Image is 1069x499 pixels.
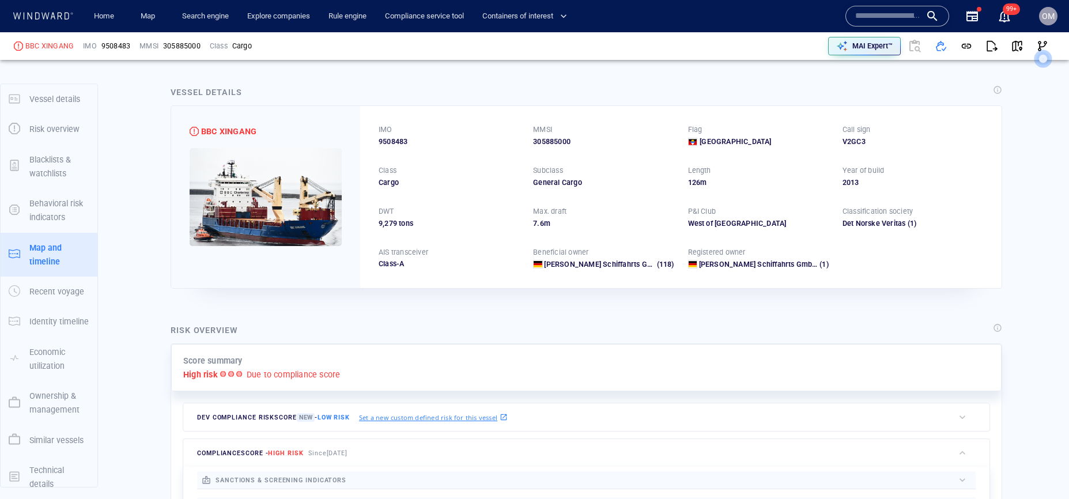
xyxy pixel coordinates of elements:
[699,259,829,270] a: [PERSON_NAME] Schiffahrts Gmbh & Co Kg Ms "[PERSON_NAME]" (1)
[163,41,201,51] div: 305885000
[379,124,392,135] p: IMO
[699,260,920,269] span: Briese Schiffahrts Gmbh & Co Kg Ms "hatshausen"
[533,206,566,217] p: Max. draft
[688,165,711,176] p: Length
[1,307,97,337] button: Identity timeline
[928,33,954,59] button: Add to vessel list
[1,248,97,259] a: Map and timeline
[29,433,84,447] p: Similar vessels
[171,323,238,337] div: Risk overview
[1,145,97,189] button: Blacklists & watchlists
[171,85,242,99] div: Vessel details
[83,41,97,51] p: IMO
[544,259,674,270] a: [PERSON_NAME] Schiffahrts Gmbh & Co. Kg Ms 'filsum' (118)
[324,6,371,27] a: Rule engine
[533,219,537,228] span: 7
[297,413,315,422] span: New
[131,6,168,27] button: Map
[1,337,97,381] button: Economic utilization
[979,33,1004,59] button: Export report
[533,165,563,176] p: Subclass
[1,205,97,216] a: Behavioral risk indicators
[359,413,497,422] p: Set a new custom defined risk for this vessel
[688,206,716,217] p: P&I Club
[537,219,539,228] span: .
[544,219,550,228] span: m
[533,137,674,147] div: 305885000
[905,218,983,229] span: (1)
[247,368,341,381] p: Due to compliance score
[318,414,350,421] span: Low risk
[379,137,407,147] span: 9508483
[177,6,233,27] a: Search engine
[1,434,97,445] a: Similar vessels
[688,218,829,229] div: West of England
[1,286,97,297] a: Recent voyage
[379,259,404,268] span: Class-A
[482,10,567,23] span: Containers of interest
[29,196,89,225] p: Behavioral risk indicators
[136,6,164,27] a: Map
[29,92,80,106] p: Vessel details
[991,2,1018,30] button: 99+
[1004,33,1030,59] button: View on map
[183,354,243,368] p: Score summary
[540,219,544,228] span: 6
[190,127,199,136] div: High risk
[1,123,97,134] a: Risk overview
[843,218,906,229] div: Det Norske Veritas
[379,206,394,217] p: DWT
[379,165,396,176] p: Class
[380,6,469,27] a: Compliance service tool
[688,178,701,187] span: 126
[1003,3,1020,15] span: 99+
[843,177,983,188] div: 2013
[1042,12,1055,21] span: OM
[29,153,89,181] p: Blacklists & watchlists
[843,165,885,176] p: Year of build
[190,148,342,246] img: 590628ad87f7db76efac4ac0_0
[29,122,80,136] p: Risk overview
[29,241,89,269] p: Map and timeline
[29,285,84,298] p: Recent voyage
[379,177,519,188] div: Cargo
[478,6,577,27] button: Containers of interest
[1,381,97,425] button: Ownership & management
[210,41,228,51] p: Class
[29,345,89,373] p: Economic utilization
[85,6,122,27] button: Home
[1020,447,1060,490] iframe: Chat
[954,33,979,59] button: Get link
[25,41,74,51] div: BBC XINGANG
[89,6,119,27] a: Home
[700,137,771,147] span: [GEOGRAPHIC_DATA]
[243,6,315,27] a: Explore companies
[655,259,674,270] span: (118)
[1,353,97,364] a: Economic utilization
[843,137,983,147] div: V2GC3
[232,41,252,51] div: Cargo
[201,124,256,138] div: BBC XINGANG
[183,368,218,381] p: High risk
[268,449,303,457] span: High risk
[688,124,702,135] p: Flag
[308,449,348,457] span: Since [DATE]
[1,471,97,482] a: Technical details
[379,218,519,229] div: 9,279 tons
[1,277,97,307] button: Recent voyage
[1,233,97,277] button: Map and timeline
[544,260,728,269] span: Briese Schiffahrts Gmbh & Co. Kg Ms 'filsum'
[533,177,674,188] div: General Cargo
[29,463,89,492] p: Technical details
[1,93,97,104] a: Vessel details
[1,114,97,144] button: Risk overview
[843,218,983,229] div: Det Norske Veritas
[197,449,304,457] span: compliance score -
[101,41,130,51] span: 9508483
[139,41,158,51] p: MMSI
